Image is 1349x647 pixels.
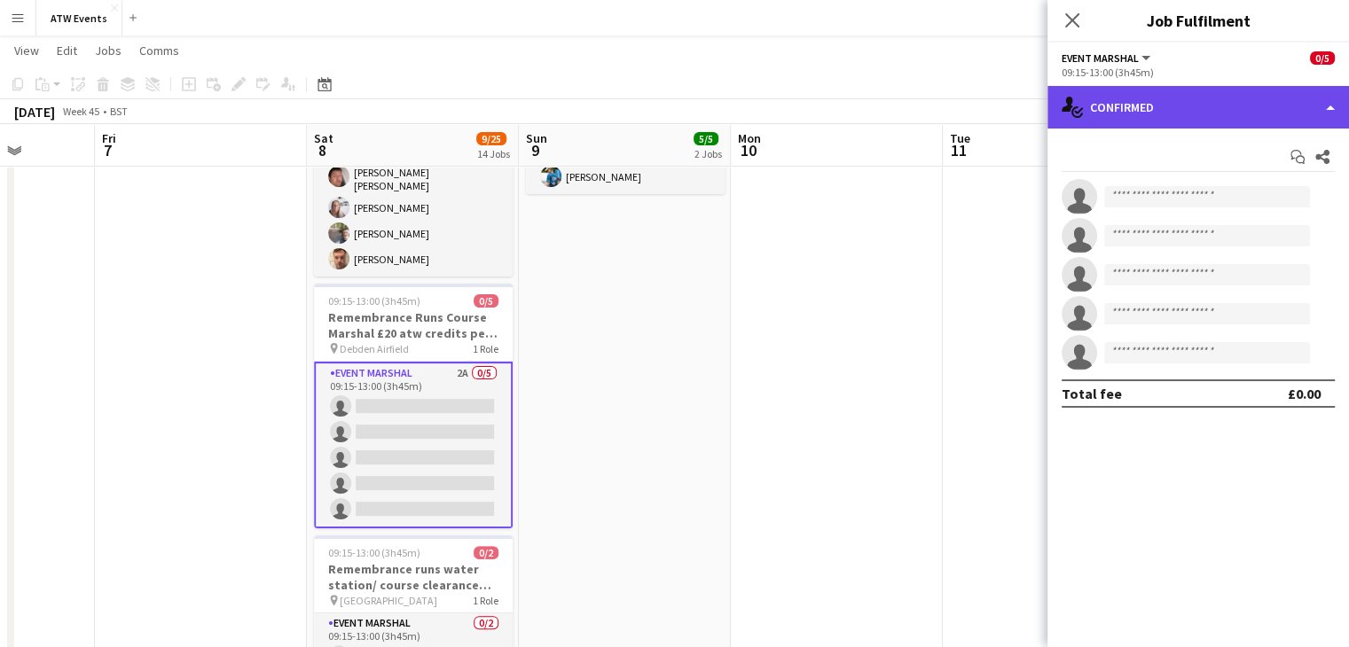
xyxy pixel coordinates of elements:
[1062,385,1122,402] div: Total fee
[14,103,55,121] div: [DATE]
[314,561,513,593] h3: Remembrance runs water station/ course clearance £20 atw credits per hour
[7,39,46,62] a: View
[1288,385,1321,402] div: £0.00
[314,130,333,146] span: Sat
[473,594,498,607] span: 1 Role
[473,342,498,355] span: 1 Role
[95,43,122,58] span: Jobs
[947,140,970,160] span: 11
[1062,66,1335,79] div: 09:15-13:00 (3h45m)
[50,39,84,62] a: Edit
[340,594,437,607] span: [GEOGRAPHIC_DATA]
[738,130,761,146] span: Mon
[314,309,513,341] h3: Remembrance Runs Course Marshal £20 atw credits per hour
[474,546,498,559] span: 0/2
[57,43,77,58] span: Edit
[477,147,510,160] div: 14 Jobs
[132,39,186,62] a: Comms
[110,105,128,118] div: BST
[1062,51,1153,65] button: Event Marshal
[1047,9,1349,32] h3: Job Fulfilment
[950,130,970,146] span: Tue
[314,284,513,528] app-job-card: 09:15-13:00 (3h45m)0/5Remembrance Runs Course Marshal £20 atw credits per hour Debden Airfield1 R...
[526,130,547,146] span: Sun
[311,140,333,160] span: 8
[1310,51,1335,65] span: 0/5
[314,134,513,277] app-card-role: Event Marshal4/408:15-13:00 (4h45m)[PERSON_NAME] [PERSON_NAME][PERSON_NAME][PERSON_NAME][PERSON_N...
[14,43,39,58] span: View
[1062,51,1139,65] span: Event Marshal
[99,140,116,160] span: 7
[340,342,409,355] span: Debden Airfield
[735,140,761,160] span: 10
[314,362,513,528] app-card-role: Event Marshal2A0/509:15-13:00 (3h45m)
[694,147,722,160] div: 2 Jobs
[328,294,420,308] span: 09:15-13:00 (3h45m)
[474,294,498,308] span: 0/5
[523,140,547,160] span: 9
[694,132,718,145] span: 5/5
[328,546,420,559] span: 09:15-13:00 (3h45m)
[1047,86,1349,129] div: Confirmed
[36,1,122,35] button: ATW Events
[59,105,103,118] span: Week 45
[476,132,506,145] span: 9/25
[88,39,129,62] a: Jobs
[102,130,116,146] span: Fri
[139,43,179,58] span: Comms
